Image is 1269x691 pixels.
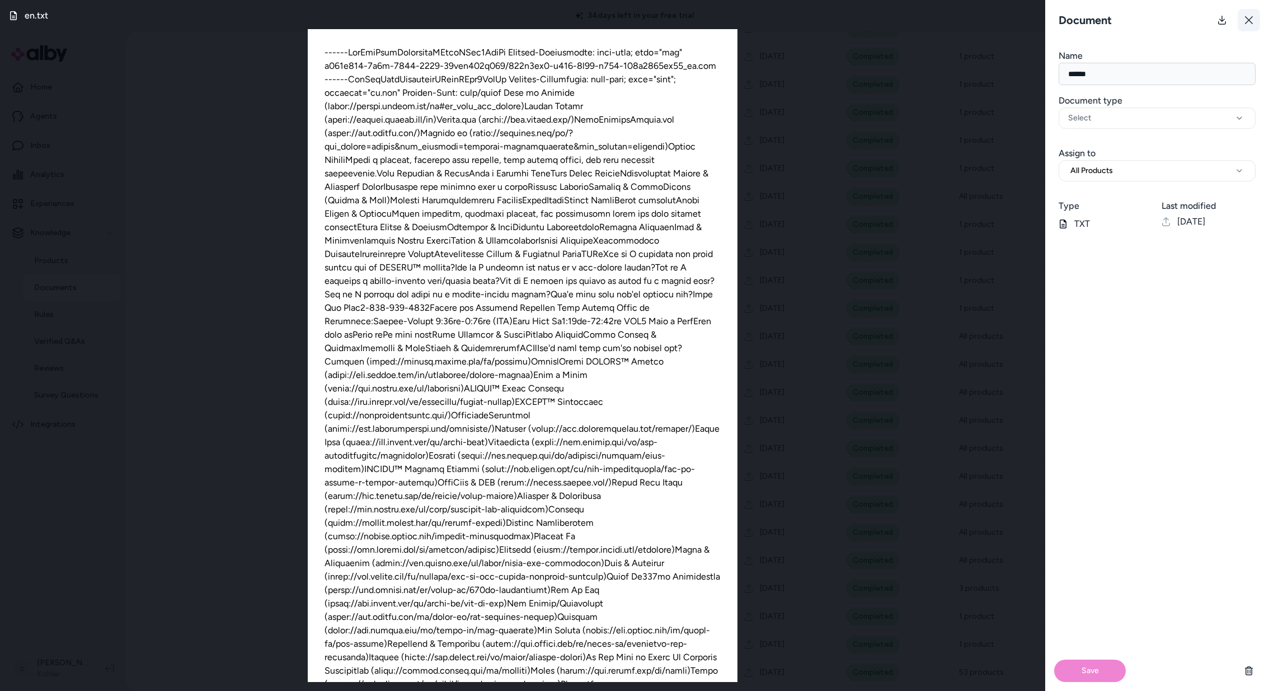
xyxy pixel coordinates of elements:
[1059,199,1153,213] h3: Type
[1162,199,1256,213] h3: Last modified
[1068,113,1091,124] span: Select
[1070,165,1113,176] span: All Products
[1177,215,1205,228] span: [DATE]
[1059,94,1256,108] h3: Document type
[25,9,48,22] h3: en.txt
[1054,12,1116,28] h3: Document
[1059,108,1256,129] button: Select
[1059,217,1153,231] p: TXT
[1059,148,1096,158] label: Assign to
[1059,49,1256,63] h3: Name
